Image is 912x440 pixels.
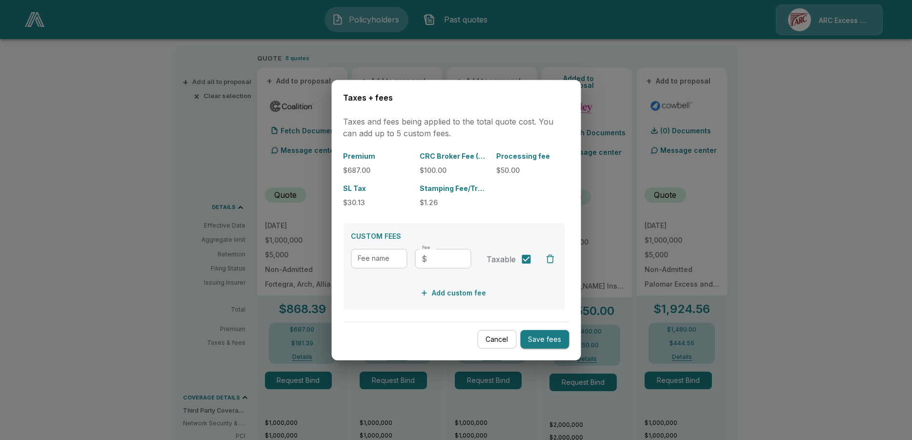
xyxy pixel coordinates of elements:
[420,165,488,175] p: $100.00
[496,165,565,175] p: $50.00
[496,151,565,161] p: Processing fee
[420,197,488,208] p: $1.26
[351,231,557,241] p: CUSTOM FEES
[343,91,569,104] h6: Taxes + fees
[343,165,412,175] p: $687.00
[520,330,569,349] button: Save fees
[343,183,412,193] p: SL Tax
[422,253,427,265] p: $
[477,330,516,349] button: Cancel
[422,245,430,251] label: Fee
[343,151,412,161] p: Premium
[486,253,516,265] span: Taxable
[343,197,412,208] p: $30.13
[418,284,490,302] button: Add custom fee
[420,183,488,193] p: Stamping Fee/Transaction/Regulatory Fee
[343,116,569,139] p: Taxes and fees being applied to the total quote cost. You can add up to 5 custom fees.
[420,151,488,161] p: CRC Broker Fee (Surplus Lines)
